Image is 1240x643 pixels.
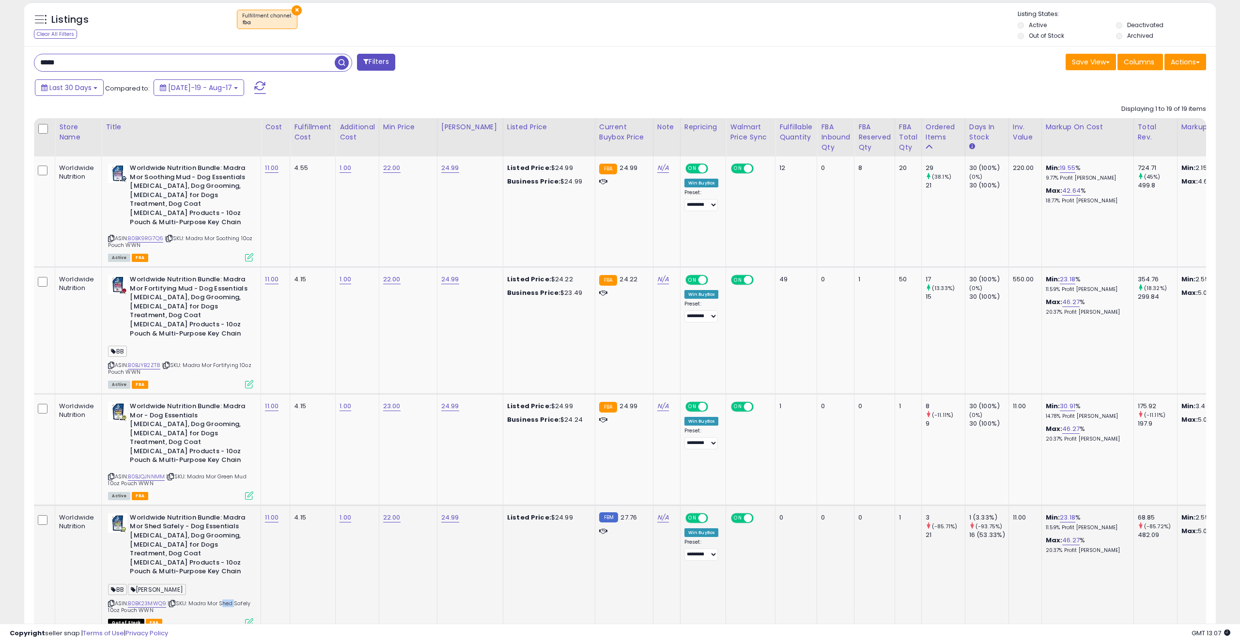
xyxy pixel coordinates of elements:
a: 24.99 [441,163,459,173]
div: Win BuyBox [684,528,719,537]
div: 0 [858,513,887,522]
div: Fulfillable Quantity [779,122,813,142]
b: Listed Price: [507,163,551,172]
label: Active [1029,21,1047,29]
div: ASIN: [108,164,253,260]
small: (38.1%) [932,173,951,181]
div: Displaying 1 to 19 of 19 items [1121,105,1206,114]
button: Actions [1164,54,1206,70]
div: 29 [926,164,965,172]
a: B0BK23MWQ9 [128,599,166,608]
strong: Copyright [10,628,45,638]
a: 22.00 [383,275,401,284]
span: Last 30 Days [49,83,92,92]
span: | SKU: Madra Mor Shed Safely 10oz Pouch WWN [108,599,250,614]
div: Worldwide Nutrition [59,513,94,531]
span: OFF [707,276,722,284]
a: 24.99 [441,275,459,284]
small: (0%) [969,411,983,419]
span: [DATE]-19 - Aug-17 [168,83,232,92]
strong: Min: [1181,513,1196,522]
div: FBA Reserved Qty [858,122,891,153]
a: 23.18 [1060,275,1075,284]
span: All listings currently available for purchase on Amazon [108,381,130,389]
div: 21 [926,181,965,190]
div: Days In Stock [969,122,1005,142]
div: Markup on Cost [1046,122,1130,132]
div: Cost [265,122,286,132]
p: 11.59% Profit [PERSON_NAME] [1046,286,1126,293]
b: Min: [1046,513,1060,522]
div: 30 (100%) [969,292,1008,301]
div: Repricing [684,122,722,132]
span: ON [686,276,698,284]
div: Ordered Items [926,122,961,142]
span: [PERSON_NAME] [128,584,186,595]
div: 8 [926,402,965,411]
a: 11.00 [265,401,279,411]
div: 30 (100%) [969,275,1008,284]
a: 11.00 [265,163,279,173]
div: 197.9 [1138,419,1177,428]
a: 1.00 [340,401,351,411]
b: Worldwide Nutrition Bundle: Madra Mor Fortifying Mud - Dog Essentials [MEDICAL_DATA], Dog Groomin... [130,275,248,340]
small: FBA [599,275,617,286]
div: 11.00 [1013,513,1034,522]
div: Title [106,122,257,132]
span: BB [108,584,126,595]
strong: Min: [1181,275,1196,284]
div: $24.99 [507,177,588,186]
div: 1 [899,513,914,522]
div: 0 [779,513,809,522]
div: 68.85 [1138,513,1177,522]
div: FBA Total Qty [899,122,917,153]
div: 30 (100%) [969,419,1008,428]
div: Note [657,122,676,132]
label: Deactivated [1127,21,1163,29]
button: Save View [1066,54,1116,70]
span: ON [686,403,698,411]
b: Min: [1046,401,1060,411]
a: 22.00 [383,163,401,173]
small: (-93.75%) [976,522,1002,530]
div: 30 (100%) [969,402,1008,411]
span: 24.99 [620,401,637,411]
span: FBA [132,381,148,389]
span: ON [686,514,698,522]
strong: Min: [1181,401,1196,411]
p: 20.37% Profit [PERSON_NAME] [1046,436,1126,443]
p: 11.59% Profit [PERSON_NAME] [1046,524,1126,531]
a: 11.00 [265,513,279,522]
small: (-85.71%) [932,522,957,530]
div: % [1046,536,1126,554]
b: Max: [1046,186,1063,195]
span: FBA [132,254,148,262]
span: OFF [707,514,722,522]
a: 1.00 [340,513,351,522]
div: 50 [899,275,914,284]
span: OFF [752,276,768,284]
span: Compared to: [105,84,150,93]
div: Additional Cost [340,122,375,142]
div: 49 [779,275,809,284]
p: 14.78% Profit [PERSON_NAME] [1046,413,1126,420]
small: (-11.11%) [932,411,953,419]
div: 220.00 [1013,164,1034,172]
div: $24.24 [507,415,588,424]
div: Preset: [684,301,719,322]
span: | SKU: Madra Mor Green Mud 10oz Pouch WWN [108,473,246,487]
div: 724.71 [1138,164,1177,172]
b: Max: [1046,536,1063,545]
small: (-85.72%) [1144,522,1171,530]
button: Columns [1117,54,1163,70]
p: 20.37% Profit [PERSON_NAME] [1046,309,1126,316]
th: The percentage added to the cost of goods (COGS) that forms the calculator for Min & Max prices. [1041,118,1133,156]
div: 3 [926,513,965,522]
b: Listed Price: [507,275,551,284]
b: Min: [1046,275,1060,284]
button: × [292,5,302,15]
span: BB [108,346,126,357]
h5: Listings [51,13,89,27]
div: seller snap | | [10,629,168,638]
div: fba [242,19,292,26]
